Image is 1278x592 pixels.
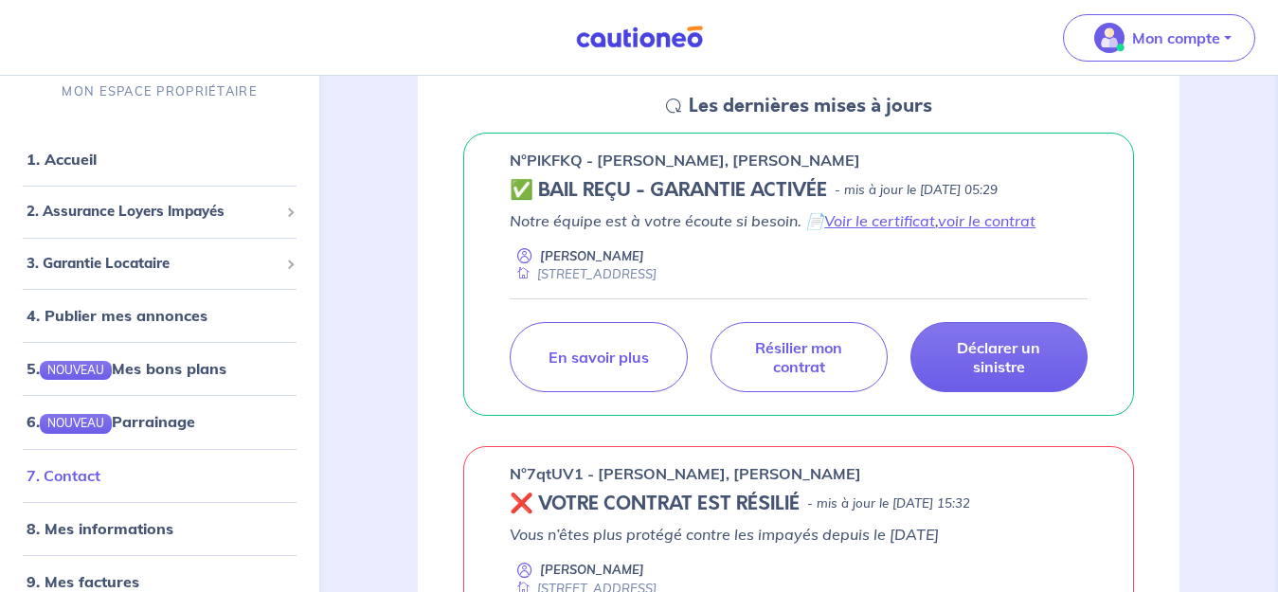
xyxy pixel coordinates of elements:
[27,412,195,431] a: 6.NOUVEAUParrainage
[910,322,1088,392] a: Déclarer un sinistre
[27,252,279,274] span: 3. Garantie Locataire
[510,149,860,171] p: n°PlKFKQ - [PERSON_NAME], [PERSON_NAME]
[8,193,312,230] div: 2. Assurance Loyers Impayés
[510,493,1088,515] div: state: REVOKED, Context: NEW,MAYBE-CERTIFICATE,RELATIONSHIP,LESSOR-DOCUMENTS
[510,265,657,283] div: [STREET_ADDRESS]
[8,350,312,387] div: 5.NOUVEAUMes bons plans
[549,348,649,367] p: En savoir plus
[27,571,139,590] a: 9. Mes factures
[807,494,970,513] p: - mis à jour le [DATE] 15:32
[938,211,1035,230] a: voir le contrat
[8,456,312,493] div: 7. Contact
[27,518,173,537] a: 8. Mes informations
[934,338,1064,376] p: Déclarer un sinistre
[510,493,800,515] h5: ❌ VOTRE CONTRAT EST RÉSILIÉ
[27,306,207,325] a: 4. Publier mes annonces
[835,181,998,200] p: - mis à jour le [DATE] 05:29
[62,82,257,100] p: MON ESPACE PROPRIÉTAIRE
[689,95,932,117] h5: Les dernières mises à jours
[27,465,100,484] a: 7. Contact
[27,359,226,378] a: 5.NOUVEAUMes bons plans
[8,140,312,178] div: 1. Accueil
[510,523,1088,546] p: Vous n’êtes plus protégé contre les impayés depuis le [DATE]
[1063,14,1255,62] button: illu_account_valid_menu.svgMon compte
[540,561,644,579] p: [PERSON_NAME]
[510,209,1088,232] p: Notre équipe est à votre écoute si besoin. 📄 ,
[1094,23,1125,53] img: illu_account_valid_menu.svg
[8,244,312,281] div: 3. Garantie Locataire
[510,322,687,392] a: En savoir plus
[510,179,1088,202] div: state: CONTRACT-VALIDATED, Context: NEW,MAYBE-CERTIFICATE,RELATIONSHIP,LESSOR-DOCUMENTS
[568,26,711,49] img: Cautioneo
[1132,27,1220,49] p: Mon compte
[510,179,827,202] h5: ✅ BAIL REÇU - GARANTIE ACTIVÉE
[27,150,97,169] a: 1. Accueil
[734,338,864,376] p: Résilier mon contrat
[711,322,888,392] a: Résilier mon contrat
[8,403,312,440] div: 6.NOUVEAUParrainage
[540,247,644,265] p: [PERSON_NAME]
[27,201,279,223] span: 2. Assurance Loyers Impayés
[8,509,312,547] div: 8. Mes informations
[824,211,935,230] a: Voir le certificat
[8,296,312,334] div: 4. Publier mes annonces
[510,462,861,485] p: n°7qtUV1 - [PERSON_NAME], [PERSON_NAME]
